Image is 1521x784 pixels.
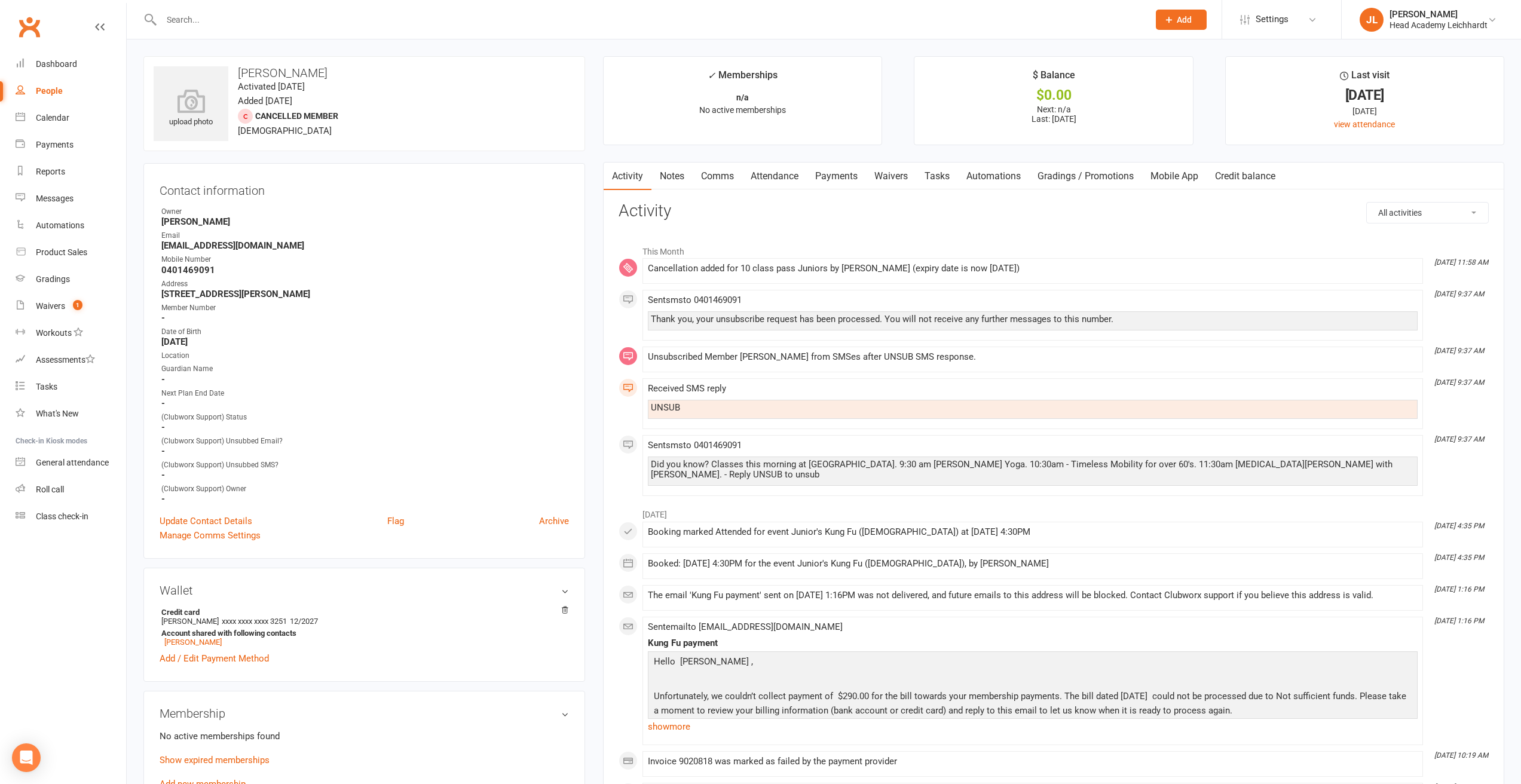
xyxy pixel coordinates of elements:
[161,326,569,338] div: Date of Birth
[1434,751,1488,759] i: [DATE] 10:19 AM
[73,300,82,310] span: 1
[16,185,126,212] a: Messages
[16,212,126,239] a: Automations
[154,89,228,128] div: upload photo
[1434,258,1488,267] i: [DATE] 11:58 AM
[1207,163,1284,190] a: Credit balance
[708,70,715,81] i: ✓
[164,638,222,647] a: [PERSON_NAME]
[925,105,1182,124] p: Next: n/a Last: [DATE]
[238,96,292,106] time: Added [DATE]
[16,131,126,158] a: Payments
[16,105,126,131] a: Calendar
[158,11,1140,28] input: Search...
[161,206,569,218] div: Owner
[539,514,569,528] a: Archive
[161,483,569,495] div: (Clubworx Support) Owner
[16,373,126,400] a: Tasks
[36,458,109,467] div: General attendance
[290,617,318,626] span: 12/2027
[161,388,569,399] div: Next Plan End Date
[1029,163,1142,190] a: Gradings / Promotions
[648,621,843,632] span: Sent email to [EMAIL_ADDRESS][DOMAIN_NAME]
[160,651,269,666] a: Add / Edit Payment Method
[693,163,742,190] a: Comms
[648,264,1418,274] div: Cancellation added for 10 class pass Juniors by [PERSON_NAME] (expiry date is now [DATE])
[14,12,44,42] a: Clubworx
[387,514,404,528] a: Flag
[161,313,569,323] strong: -
[16,266,126,293] a: Gradings
[238,125,332,136] span: [DEMOGRAPHIC_DATA]
[1390,9,1488,20] div: [PERSON_NAME]
[16,347,126,373] a: Assessments
[648,527,1418,537] div: Booking marked Attended for event Junior's Kung Fu ([DEMOGRAPHIC_DATA]) at [DATE] 4:30PM
[648,757,1418,767] div: Invoice 9020818 was marked as failed by the payment provider
[1434,585,1484,593] i: [DATE] 1:16 PM
[154,66,575,79] h3: [PERSON_NAME]
[1434,553,1484,562] i: [DATE] 4:35 PM
[160,755,270,765] a: Show expired memberships
[36,274,70,284] div: Gradings
[36,140,74,149] div: Payments
[161,350,569,362] div: Location
[16,449,126,476] a: General attendance kiosk mode
[161,336,569,347] strong: [DATE]
[222,617,287,626] span: xxxx xxxx xxxx 3251
[708,68,778,90] div: Memberships
[255,111,338,121] span: Cancelled member
[736,93,749,102] strong: n/a
[36,113,69,122] div: Calendar
[1237,105,1493,118] div: [DATE]
[807,163,866,190] a: Payments
[16,51,126,78] a: Dashboard
[36,301,65,311] div: Waivers
[161,216,569,227] strong: [PERSON_NAME]
[160,606,569,648] li: [PERSON_NAME]
[36,485,64,494] div: Roll call
[1434,617,1484,625] i: [DATE] 1:16 PM
[161,398,569,409] strong: -
[651,314,1415,324] div: Thank you, your unsubscribe request has been processed. You will not receive any further messages...
[1334,120,1395,129] a: view attendance
[161,265,569,275] strong: 0401469091
[604,163,651,190] a: Activity
[699,105,786,115] span: No active memberships
[161,436,569,447] div: (Clubworx Support) Unsubbed Email?
[648,295,742,305] span: Sent sms to 0401469091
[161,254,569,265] div: Mobile Number
[238,81,305,92] time: Activated [DATE]
[1434,435,1484,443] i: [DATE] 9:37 AM
[648,638,1418,648] div: Kung Fu payment
[1033,68,1075,89] div: $ Balance
[16,158,126,185] a: Reports
[12,743,41,772] div: Open Intercom Messenger
[36,86,63,96] div: People
[161,374,569,385] strong: -
[16,293,126,320] a: Waivers 1
[866,163,916,190] a: Waivers
[161,289,569,299] strong: [STREET_ADDRESS][PERSON_NAME]
[161,302,569,314] div: Member Number
[161,629,563,638] strong: Account shared with following contacts
[1256,6,1289,33] span: Settings
[161,422,569,433] strong: -
[648,559,1418,569] div: Booked: [DATE] 4:30PM for the event Junior's Kung Fu ([DEMOGRAPHIC_DATA]), by [PERSON_NAME]
[648,384,1418,394] div: Received SMS reply
[36,194,74,203] div: Messages
[36,59,77,69] div: Dashboard
[916,163,958,190] a: Tasks
[648,590,1418,601] div: The email 'Kung Fu payment' sent on [DATE] 1:16PM was not delivered, and future emails to this ad...
[161,230,569,241] div: Email
[36,167,65,176] div: Reports
[161,446,569,457] strong: -
[651,654,1415,672] p: Hello [PERSON_NAME] ,
[36,220,84,230] div: Automations
[1360,8,1384,32] div: JL
[651,403,1415,413] div: UNSUB
[36,409,79,418] div: What's New
[925,89,1182,102] div: $0.00
[160,528,261,543] a: Manage Comms Settings
[16,503,126,530] a: Class kiosk mode
[651,163,693,190] a: Notes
